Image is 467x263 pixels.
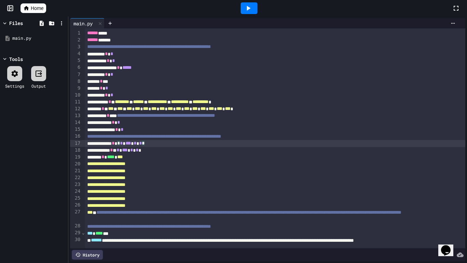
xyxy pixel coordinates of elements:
[70,202,81,209] div: 26
[70,18,105,28] div: main.py
[70,37,81,43] div: 2
[70,223,81,229] div: 28
[31,5,43,12] span: Home
[70,140,81,147] div: 17
[70,78,81,85] div: 8
[81,230,85,235] span: Fold line
[31,83,46,89] div: Output
[21,3,46,13] a: Home
[70,154,81,161] div: 19
[70,57,81,64] div: 5
[70,71,81,78] div: 7
[70,43,81,50] div: 3
[70,133,81,140] div: 16
[9,55,23,63] div: Tools
[12,35,66,42] div: main.py
[70,99,81,105] div: 11
[70,229,81,236] div: 29
[70,119,81,126] div: 14
[70,112,81,119] div: 13
[70,195,81,202] div: 25
[70,181,81,188] div: 23
[70,167,81,174] div: 21
[5,83,24,89] div: Settings
[70,174,81,181] div: 22
[9,20,23,27] div: Files
[70,30,81,37] div: 1
[70,85,81,92] div: 9
[70,161,81,167] div: 20
[70,236,81,250] div: 30
[438,236,460,256] iframe: chat widget
[70,209,81,222] div: 27
[70,50,81,57] div: 4
[70,105,81,112] div: 12
[70,20,96,27] div: main.py
[70,92,81,99] div: 10
[72,250,103,260] div: History
[70,147,81,154] div: 18
[70,126,81,133] div: 15
[70,188,81,195] div: 24
[70,64,81,71] div: 6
